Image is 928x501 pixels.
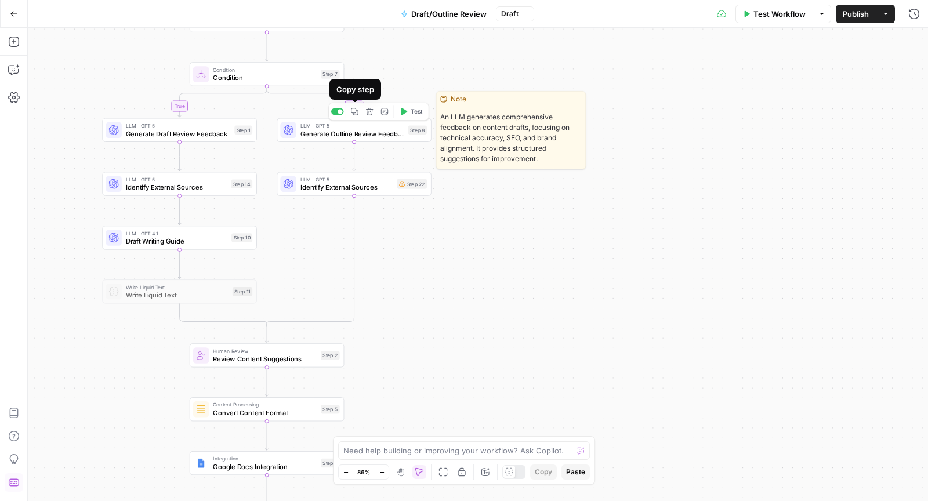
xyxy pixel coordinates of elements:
g: Edge from step_22 to step_7-conditional-end [267,195,354,326]
span: Condition [213,72,317,82]
div: Step 7 [321,70,340,78]
div: Content ProcessingConvert Content FormatStep 5 [190,397,345,421]
div: Step 5 [321,405,340,413]
span: Write Liquid Text [126,283,229,291]
span: LLM · GPT-5 [126,122,231,130]
div: LLM · GPT-5Generate Draft Review FeedbackStep 1 [102,118,257,142]
span: Content Processing [213,401,317,409]
button: Draft/Outline Review [394,5,494,23]
span: LLM · GPT-5 [300,122,404,130]
span: Convert Content Format [213,408,317,418]
button: Publish [836,5,876,23]
div: Step 2 [321,351,340,360]
button: Test Workflow [735,5,813,23]
span: Human Review [213,347,317,355]
span: Test Workflow [753,8,806,20]
g: Edge from step_11 to step_7-conditional-end [180,303,267,326]
span: Paste [566,467,585,477]
div: Step 1 [234,126,252,135]
span: Condition [213,66,317,74]
div: Extract Primary Keyword [190,9,345,32]
span: Extract Primary Keyword [213,19,316,29]
g: Edge from step_7 to step_8 [267,86,356,117]
span: Identify External Sources [126,183,227,193]
div: IntegrationGoogle Docs IntegrationStep 3 [190,451,345,475]
div: LLM · GPT-5Generate Outline Review FeedbackStep 8Test [277,118,432,142]
div: Human ReviewReview Content SuggestionsStep 2 [190,343,345,367]
g: Edge from step_5 to step_3 [266,421,269,451]
span: Integration [213,455,317,463]
div: Step 8 [408,126,427,135]
g: Edge from step_4 to step_7 [266,32,269,61]
span: Publish [843,8,869,20]
span: Draft Writing Guide [126,236,227,246]
img: o3r9yhbrn24ooq0tey3lueqptmfj [196,404,206,414]
div: Step 14 [231,179,252,188]
span: LLM · GPT-5 [126,176,227,184]
span: Write Liquid Text [126,290,229,300]
div: Write Liquid TextWrite Liquid TextStep 11 [102,279,257,303]
div: LLM · GPT-5Identify External SourcesStep 14 [102,172,257,196]
span: Draft/Outline Review [411,8,487,20]
span: Draft [501,9,519,19]
button: Paste [561,464,590,480]
button: Draft [496,6,534,21]
div: LLM · GPT-5Identify External SourcesStep 22 [277,172,432,196]
span: Generate Draft Review Feedback [126,129,231,139]
button: Copy [530,464,557,480]
g: Edge from step_7 to step_1 [178,86,267,117]
span: Google Docs Integration [213,462,317,471]
span: LLM · GPT-5 [300,176,393,184]
span: Test [411,107,423,116]
span: Review Content Suggestions [213,354,317,364]
div: Step 22 [397,179,427,189]
g: Edge from step_8 to step_22 [353,141,356,171]
g: Edge from step_2 to step_5 [266,367,269,397]
div: ConditionConditionStep 7 [190,62,345,86]
g: Edge from step_7-conditional-end to step_2 [266,324,269,343]
g: Edge from step_1 to step_14 [178,141,181,171]
div: LLM · GPT-4.1Draft Writing GuideStep 10 [102,226,257,249]
div: Step 10 [231,233,252,242]
img: Instagram%20post%20-%201%201.png [196,458,206,468]
div: Step 11 [233,287,252,296]
button: Test [396,105,426,118]
span: An LLM generates comprehensive feedback on content drafts, focusing on technical accuracy, SEO, a... [437,107,585,169]
g: Edge from step_14 to step_10 [178,195,181,225]
span: Generate Outline Review Feedback [300,129,404,139]
span: 86% [357,467,370,477]
div: Note [437,92,585,107]
span: Copy [535,467,552,477]
span: LLM · GPT-4.1 [126,229,227,237]
span: Identify External Sources [300,183,393,193]
div: Step 3 [321,459,340,467]
g: Edge from step_10 to step_11 [178,249,181,279]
